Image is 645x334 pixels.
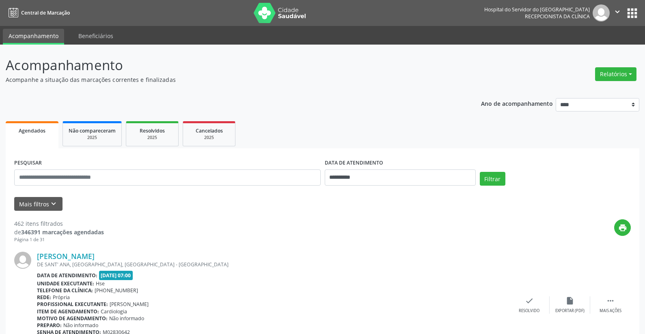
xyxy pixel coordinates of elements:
i: insert_drive_file [565,296,574,305]
div: Mais ações [600,308,621,314]
b: Item de agendamento: [37,308,99,315]
span: Hse [96,280,105,287]
b: Rede: [37,294,51,301]
span: Não informado [109,315,144,322]
div: Resolvido [519,308,539,314]
button: Mais filtroskeyboard_arrow_down [14,197,63,211]
img: img [593,4,610,21]
i:  [606,296,615,305]
b: Motivo de agendamento: [37,315,108,322]
b: Preparo: [37,322,62,329]
p: Acompanhe a situação das marcações correntes e finalizadas [6,75,449,84]
b: Data de atendimento: [37,272,97,279]
span: Própria [53,294,70,301]
i: check [525,296,534,305]
button: print [614,219,631,236]
b: Unidade executante: [37,280,94,287]
div: 462 itens filtrados [14,219,104,228]
div: 2025 [69,135,116,141]
i: print [618,223,627,232]
div: Hospital do Servidor do [GEOGRAPHIC_DATA] [484,6,590,13]
a: Acompanhamento [3,29,64,45]
label: PESQUISAR [14,157,42,169]
button: Filtrar [480,172,505,186]
label: DATA DE ATENDIMENTO [325,157,383,169]
button: Relatórios [595,67,636,81]
div: 2025 [189,135,229,141]
p: Acompanhamento [6,55,449,75]
a: [PERSON_NAME] [37,252,95,261]
b: Telefone da clínica: [37,287,93,294]
button:  [610,4,625,21]
span: Agendados [19,127,45,134]
a: Central de Marcação [6,6,70,19]
span: Não compareceram [69,127,116,134]
span: Cancelados [196,127,223,134]
div: 2025 [132,135,173,141]
b: Profissional executante: [37,301,108,308]
span: [PERSON_NAME] [110,301,149,308]
p: Ano de acompanhamento [481,98,553,108]
div: DE SANT' ANA, [GEOGRAPHIC_DATA], [GEOGRAPHIC_DATA] - [GEOGRAPHIC_DATA] [37,261,509,268]
span: [PHONE_NUMBER] [95,287,138,294]
i:  [613,7,622,16]
i: keyboard_arrow_down [49,199,58,208]
div: Página 1 de 31 [14,236,104,243]
span: Central de Marcação [21,9,70,16]
span: [DATE] 07:00 [99,271,133,280]
div: de [14,228,104,236]
img: img [14,252,31,269]
div: Exportar (PDF) [555,308,585,314]
strong: 346391 marcações agendadas [21,228,104,236]
span: Recepcionista da clínica [525,13,590,20]
button: apps [625,6,639,20]
a: Beneficiários [73,29,119,43]
span: Cardiologia [101,308,127,315]
span: Resolvidos [140,127,165,134]
span: Não informado [63,322,98,329]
